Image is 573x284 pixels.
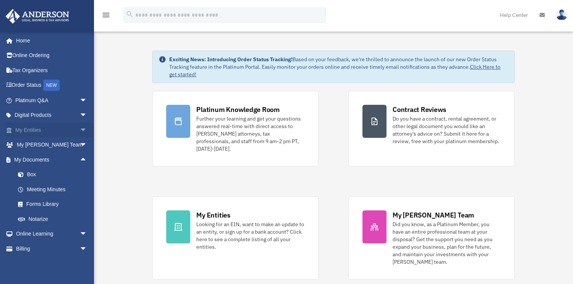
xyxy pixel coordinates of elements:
a: Digital Productsarrow_drop_down [5,108,99,123]
div: Contract Reviews [393,105,446,114]
i: search [126,10,134,18]
a: My Entities Looking for an EIN, want to make an update to an entity, or sign up for a bank accoun... [152,196,318,279]
div: Based on your feedback, we're thrilled to announce the launch of our new Order Status Tracking fe... [169,56,508,78]
span: arrow_drop_down [80,93,95,108]
a: Order StatusNEW [5,78,99,93]
div: Looking for an EIN, want to make an update to an entity, or sign up for a bank account? Click her... [196,221,305,251]
span: arrow_drop_down [80,227,95,242]
a: Platinum Knowledge Room Further your learning and get your questions answered real-time with dire... [152,91,318,166]
a: Click Here to get started! [169,63,500,78]
a: My [PERSON_NAME] Teamarrow_drop_down [5,137,99,153]
a: Meeting Minutes [11,182,99,197]
a: My Documentsarrow_drop_up [5,152,99,167]
a: menu [102,13,111,20]
div: Platinum Knowledge Room [196,105,280,114]
a: Online Ordering [5,48,99,63]
span: arrow_drop_up [80,152,95,168]
a: Events Calendar [5,256,99,271]
span: arrow_drop_down [80,108,95,123]
img: User Pic [556,9,567,20]
div: My Entities [196,210,230,220]
div: My [PERSON_NAME] Team [393,210,474,220]
span: arrow_drop_down [80,137,95,153]
a: Forms Library [11,197,99,212]
a: My Entitiesarrow_drop_down [5,122,99,137]
div: Do you have a contract, rental agreement, or other legal document you would like an attorney's ad... [393,115,501,145]
a: My [PERSON_NAME] Team Did you know, as a Platinum Member, you have an entire professional team at... [349,196,515,279]
a: Platinum Q&Aarrow_drop_down [5,93,99,108]
div: Did you know, as a Platinum Member, you have an entire professional team at your disposal? Get th... [393,221,501,266]
div: NEW [43,80,60,91]
a: Billingarrow_drop_down [5,241,99,256]
a: Box [11,167,99,182]
a: Tax Organizers [5,63,99,78]
a: Home [5,33,95,48]
a: Notarize [11,211,99,227]
i: menu [102,11,111,20]
img: Anderson Advisors Platinum Portal [3,9,71,24]
a: Online Learningarrow_drop_down [5,227,99,242]
span: arrow_drop_down [80,122,95,138]
strong: Exciting News: Introducing Order Status Tracking! [169,56,293,63]
a: Contract Reviews Do you have a contract, rental agreement, or other legal document you would like... [349,91,515,166]
span: arrow_drop_down [80,241,95,257]
div: Further your learning and get your questions answered real-time with direct access to [PERSON_NAM... [196,115,305,153]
